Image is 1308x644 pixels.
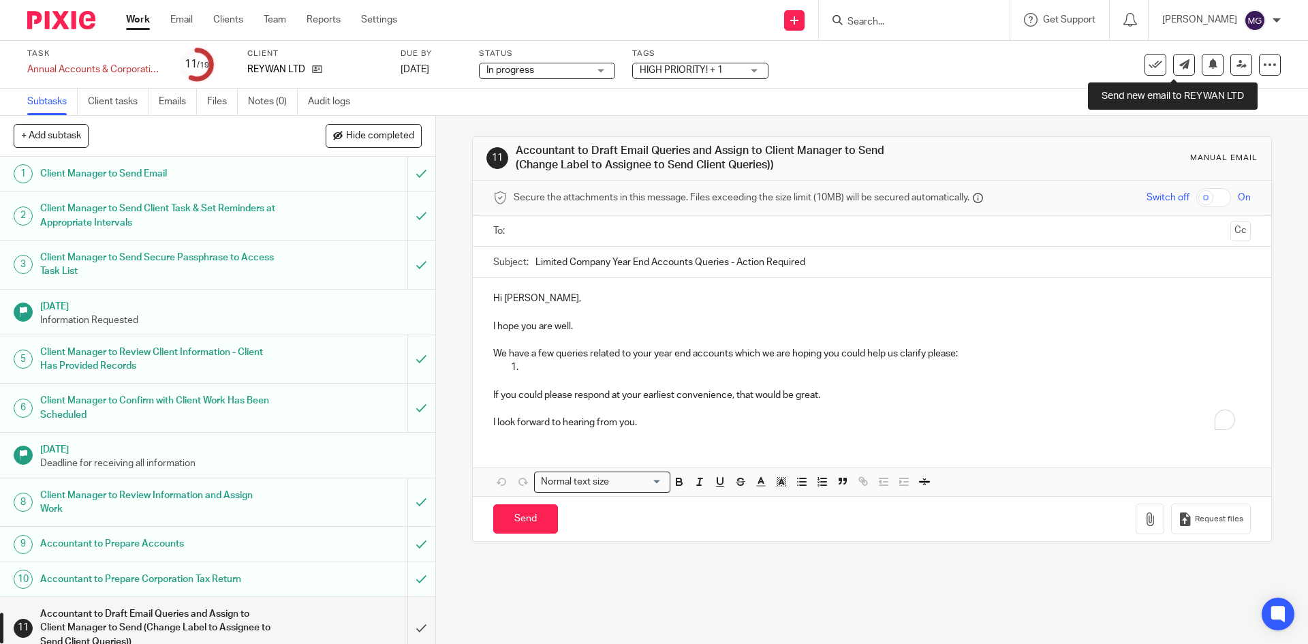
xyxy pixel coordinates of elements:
[185,57,209,72] div: 11
[493,347,1250,361] p: We have a few queries related to your year end accounts which we are hoping you could help us cla...
[514,191,969,204] span: Secure the attachments in this message. Files exceeding the size limit (10MB) will be secured aut...
[14,350,33,369] div: 5
[14,255,33,274] div: 3
[40,198,276,233] h1: Client Manager to Send Client Task & Set Reminders at Appropriate Intervals
[247,63,305,76] p: REYWAN LTD
[493,256,529,269] label: Subject:
[27,89,78,115] a: Subtasks
[27,63,163,76] div: Annual Accounts & Corporation Tax Return - [DATE]
[613,475,662,489] input: Search for option
[14,535,33,554] div: 9
[473,278,1271,440] div: To enrich screen reader interactions, please activate Accessibility in Grammarly extension settings
[14,124,89,147] button: + Add subtask
[493,320,1250,333] p: I hope you are well.
[1043,15,1095,25] span: Get Support
[479,48,615,59] label: Status
[27,48,163,59] label: Task
[207,89,238,115] a: Files
[14,164,33,183] div: 1
[40,296,422,313] h1: [DATE]
[486,147,508,169] div: 11
[538,475,612,489] span: Normal text size
[493,504,558,534] input: Send
[14,493,33,512] div: 8
[126,13,150,27] a: Work
[346,131,414,142] span: Hide completed
[632,48,768,59] label: Tags
[493,416,1250,429] p: I look forward to hearing from you.
[248,89,298,115] a: Notes (0)
[40,569,276,589] h1: Accountant to Prepare Corporation Tax Return
[1147,191,1189,204] span: Switch off
[308,89,360,115] a: Audit logs
[486,65,534,75] span: In progress
[1190,153,1258,164] div: Manual email
[40,164,276,184] h1: Client Manager to Send Email
[40,390,276,425] h1: Client Manager to Confirm with Client Work Has Been Scheduled
[846,16,969,29] input: Search
[493,388,1250,402] p: If you could please respond at your earliest convenience, that would be great.
[1171,504,1250,534] button: Request files
[213,13,243,27] a: Clients
[1195,514,1243,525] span: Request files
[27,11,95,29] img: Pixie
[14,570,33,589] div: 10
[40,342,276,377] h1: Client Manager to Review Client Information - Client Has Provided Records
[1230,221,1251,241] button: Cc
[361,13,397,27] a: Settings
[197,61,209,69] small: /19
[307,13,341,27] a: Reports
[159,89,197,115] a: Emails
[14,399,33,418] div: 6
[401,48,462,59] label: Due by
[264,13,286,27] a: Team
[1238,191,1251,204] span: On
[516,144,901,173] h1: Accountant to Draft Email Queries and Assign to Client Manager to Send (Change Label to Assignee ...
[326,124,422,147] button: Hide completed
[40,457,422,470] p: Deadline for receiving all information
[40,534,276,554] h1: Accountant to Prepare Accounts
[40,485,276,520] h1: Client Manager to Review Information and Assign Work
[493,224,508,238] label: To:
[14,619,33,638] div: 11
[534,472,670,493] div: Search for option
[640,65,723,75] span: HIGH PRIORITY! + 1
[40,247,276,282] h1: Client Manager to Send Secure Passphrase to Access Task List
[401,65,429,74] span: [DATE]
[14,206,33,226] div: 2
[27,63,163,76] div: Annual Accounts &amp; Corporation Tax Return - April 30, 2025
[247,48,384,59] label: Client
[40,440,422,457] h1: [DATE]
[1244,10,1266,31] img: svg%3E
[493,292,1250,305] p: Hi [PERSON_NAME],
[40,313,422,327] p: Information Requested
[1162,13,1237,27] p: [PERSON_NAME]
[88,89,149,115] a: Client tasks
[170,13,193,27] a: Email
